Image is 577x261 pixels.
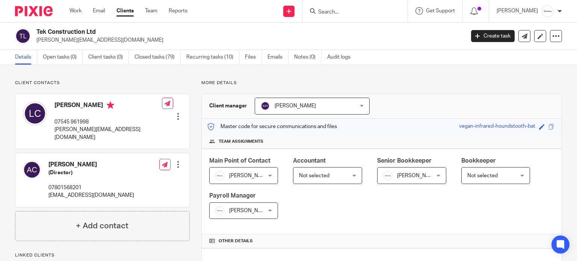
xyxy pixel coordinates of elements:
span: [PERSON_NAME] [229,173,270,178]
a: Notes (0) [294,50,322,65]
span: Other details [219,238,253,244]
span: Payroll Manager [209,193,256,199]
a: Files [245,50,262,65]
a: Client tasks (0) [88,50,129,65]
h4: [PERSON_NAME] [48,161,134,169]
p: 07545 961998 [54,118,162,126]
img: Infinity%20Logo%20with%20Whitespace%20.png [383,171,392,180]
input: Search [317,9,385,16]
i: Primary [107,101,114,109]
a: Closed tasks (79) [134,50,181,65]
div: vegan-infrared-houndstooth-bat [459,122,535,131]
a: Work [69,7,82,15]
p: [PERSON_NAME] [497,7,538,15]
a: Audit logs [327,50,356,65]
span: Get Support [426,8,455,14]
h2: Tek Construction Ltd [36,28,375,36]
span: Team assignments [219,139,263,145]
img: Infinity%20Logo%20with%20Whitespace%20.png [215,206,224,215]
span: Bookkeeper [461,158,496,164]
h4: [PERSON_NAME] [54,101,162,111]
a: Reports [169,7,187,15]
span: [PERSON_NAME] [397,173,438,178]
a: Create task [471,30,515,42]
img: svg%3E [23,161,41,179]
a: Email [93,7,105,15]
span: Not selected [299,173,329,178]
p: [EMAIL_ADDRESS][DOMAIN_NAME] [48,192,134,199]
img: svg%3E [23,101,47,125]
p: [PERSON_NAME][EMAIL_ADDRESS][DOMAIN_NAME] [36,36,460,44]
p: Master code for secure communications and files [207,123,337,130]
p: Client contacts [15,80,190,86]
span: Accountant [293,158,326,164]
img: Pixie [15,6,53,16]
span: Not selected [467,173,498,178]
h4: + Add contact [76,220,128,232]
img: svg%3E [261,101,270,110]
img: Infinity%20Logo%20with%20Whitespace%20.png [215,171,224,180]
h3: Client manager [209,102,247,110]
a: Open tasks (0) [43,50,83,65]
a: Details [15,50,37,65]
p: More details [201,80,562,86]
span: [PERSON_NAME] [229,208,270,213]
p: 07801568201 [48,184,134,192]
a: Team [145,7,157,15]
p: [PERSON_NAME][EMAIL_ADDRESS][DOMAIN_NAME] [54,126,162,141]
p: Linked clients [15,252,190,258]
span: Main Point of Contact [209,158,270,164]
a: Clients [116,7,134,15]
a: Recurring tasks (10) [186,50,239,65]
a: Emails [267,50,288,65]
span: Senior Bookkeeper [377,158,432,164]
img: svg%3E [15,28,31,44]
span: [PERSON_NAME] [275,103,316,109]
img: Infinity%20Logo%20with%20Whitespace%20.png [542,5,554,17]
h5: (Director) [48,169,134,177]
